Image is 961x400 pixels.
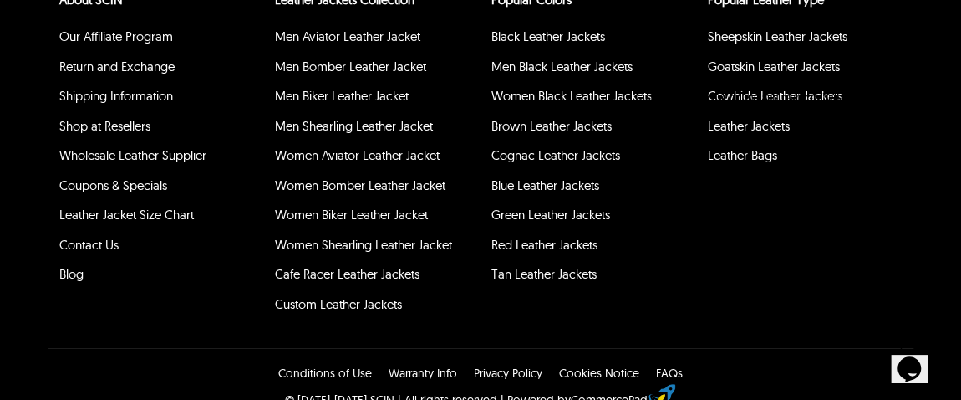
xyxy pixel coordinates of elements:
li: Men Bomber Leather Jacket [272,55,480,85]
li: Return and Exchange [57,55,265,85]
li: Leather Jacket Size Chart [57,203,265,233]
a: Blog [59,266,84,282]
li: Tan Leather Jackets [489,263,697,293]
li: Women Bomber Leather Jacket [272,174,480,204]
a: Women Bomber Leather Jacket [275,177,445,193]
iframe: chat widget [891,333,944,383]
li: Women Biker Leather Jacket [272,203,480,233]
a: Cafe Racer Leather Jackets [275,266,419,282]
li: Men Aviator Leather Jacket [272,25,480,55]
li: Cafe Racer Leather Jackets [272,263,480,293]
a: Warranty Info [389,366,457,381]
li: Men Biker Leather Jacket [272,85,480,115]
li: Black Leather Jackets [489,25,697,55]
li: Men Shearling Leather Jacket [272,115,480,145]
li: Coupons & Specials [57,174,265,204]
a: Women Shearling Leather Jacket [275,237,452,253]
iframe: chat widget [643,71,944,325]
li: Shipping Information [57,85,265,115]
a: Women Aviator Leather Jacket [275,147,440,163]
li: Shop at Resellers [57,115,265,145]
a: Our Affiliate Program [59,28,173,44]
a: Wholesale Leather Supplier [59,147,206,163]
li: Blog [57,263,265,293]
li: Men Black Leather Jackets [489,55,697,85]
a: Men Black Leather Jackets [491,59,633,74]
a: Men Biker Leather Jacket [275,88,409,104]
a: Leather Jacket Size Chart [59,207,194,223]
a: Return and Exchange [59,59,175,74]
a: Goatskin Leather Jackets [708,59,840,74]
a: Coupons & Specials [59,177,167,193]
div: Welcome to our site, if you need help simply reply to this message, we are online and ready to help. [7,7,308,33]
a: Red Leather Jackets [491,237,597,253]
li: Custom Leather Jackets [272,293,480,323]
li: Brown Leather Jackets [489,115,697,145]
a: FAQs [656,366,683,381]
a: Custom Leather Jackets [275,296,402,312]
a: Men Bomber Leather Jacket [275,59,426,74]
a: Green Leather Jackets [491,207,610,223]
li: Sheepskin Leather Jackets [705,25,913,55]
a: Privacy Policy [474,366,542,381]
a: Tan Leather Jackets [491,266,597,282]
li: Red Leather Jackets [489,233,697,264]
a: Men Shearling Leather Jacket [275,118,433,134]
li: Blue Leather Jackets [489,174,697,204]
span: Welcome to our site, if you need help simply reply to this message, we are online and ready to help. [7,7,276,33]
a: Blue Leather Jackets [491,177,599,193]
li: Contact Us [57,233,265,264]
li: Wholesale Leather Supplier [57,144,265,174]
a: Contact Us [59,237,119,253]
a: Sheepskin Leather Jackets [708,28,847,44]
li: Green Leather Jackets [489,203,697,233]
a: Black Leather Jackets [491,28,605,44]
li: Our Affiliate Program [57,25,265,55]
li: Women Aviator Leather Jacket [272,144,480,174]
li: Women Black Leather Jackets [489,85,697,115]
a: Brown Leather Jackets [491,118,612,134]
a: Women Biker Leather Jacket [275,207,428,223]
li: Women Shearling Leather Jacket [272,233,480,264]
a: Shop at Resellers [59,118,150,134]
a: Cookies Notice [559,366,639,381]
li: Goatskin Leather Jackets [705,55,913,85]
a: Women Black Leather Jackets [491,88,652,104]
a: Shipping Information [59,88,173,104]
a: Cognac Leather Jackets [491,147,620,163]
li: Cognac Leather Jackets [489,144,697,174]
a: Conditions of Use [278,366,372,381]
a: Men Aviator Leather Jacket [275,28,420,44]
